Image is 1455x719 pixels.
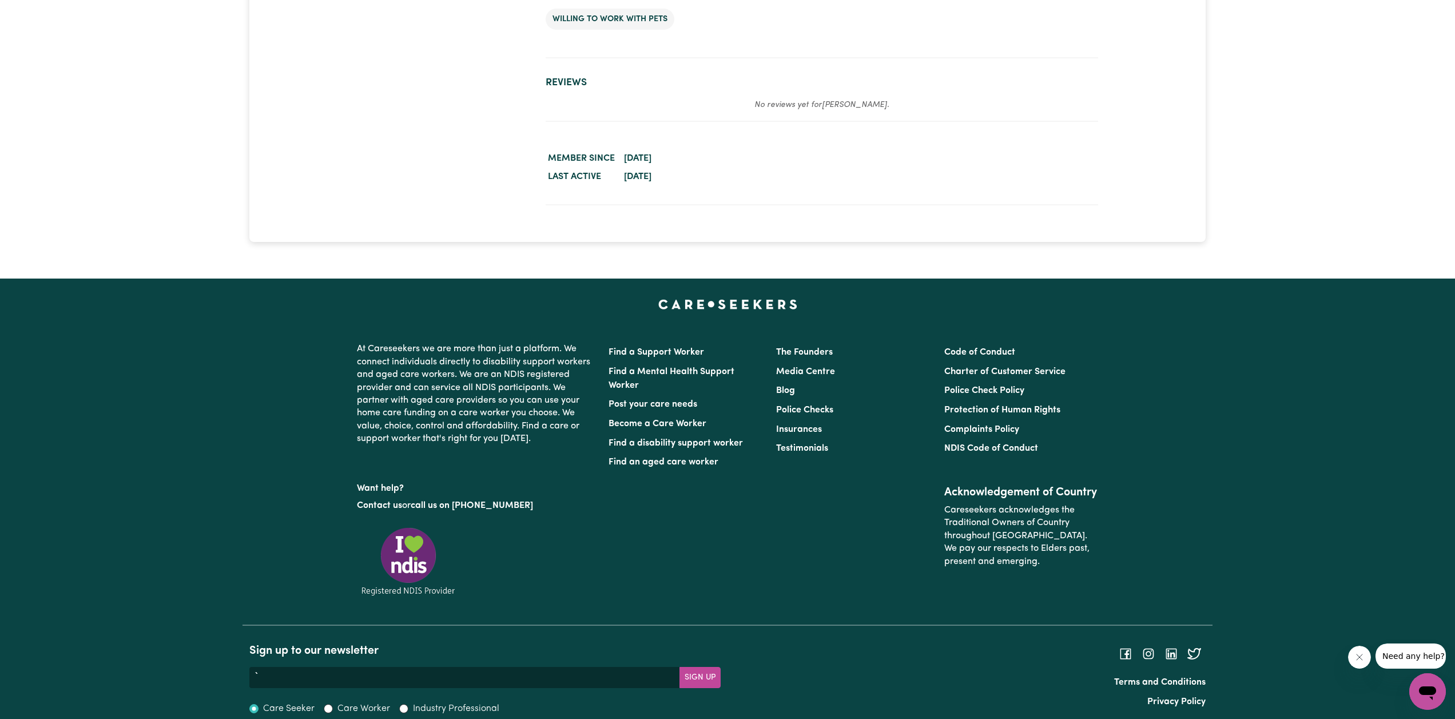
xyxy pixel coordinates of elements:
a: Find a Mental Health Support Worker [609,367,734,390]
a: Terms and Conditions [1114,678,1206,687]
iframe: Close message [1348,646,1371,669]
iframe: Button to launch messaging window [1409,673,1446,710]
a: Charter of Customer Service [944,367,1066,376]
dt: Last active [546,168,617,186]
h2: Acknowledgement of Country [944,486,1098,499]
li: Willing to work with pets [546,9,674,30]
a: Contact us [357,501,402,510]
a: Testimonials [776,444,828,453]
a: Follow Careseekers on Facebook [1119,649,1132,658]
p: At Careseekers we are more than just a platform. We connect individuals directly to disability su... [357,338,595,450]
a: Find a disability support worker [609,439,743,448]
a: Insurances [776,425,822,434]
a: Become a Care Worker [609,419,706,428]
a: Police Checks [776,406,833,415]
time: [DATE] [624,154,651,163]
a: The Founders [776,348,833,357]
dt: Member since [546,149,617,168]
a: Blog [776,386,795,395]
h2: Reviews [546,77,1098,89]
label: Industry Professional [413,702,499,716]
a: Careseekers home page [658,299,797,308]
a: Follow Careseekers on LinkedIn [1164,649,1178,658]
h2: Sign up to our newsletter [249,644,721,658]
iframe: Message from company [1376,643,1446,669]
a: Find a Support Worker [609,348,704,357]
label: Care Seeker [263,702,315,716]
a: Code of Conduct [944,348,1015,357]
a: Find an aged care worker [609,458,718,467]
a: Privacy Policy [1147,697,1206,706]
time: [DATE] [624,172,651,181]
p: or [357,495,595,517]
a: call us on [PHONE_NUMBER] [411,501,533,510]
a: Police Check Policy [944,386,1024,395]
a: Post your care needs [609,400,697,409]
p: Careseekers acknowledges the Traditional Owners of Country throughout [GEOGRAPHIC_DATA]. We pay o... [944,499,1098,573]
p: Want help? [357,478,595,495]
a: Follow Careseekers on Instagram [1142,649,1155,658]
label: Care Worker [337,702,390,716]
button: Subscribe [679,667,721,688]
a: NDIS Code of Conduct [944,444,1038,453]
a: Protection of Human Rights [944,406,1060,415]
input: Enter your email here... [249,667,680,688]
img: Registered NDIS provider [357,526,460,597]
a: Follow Careseekers on Twitter [1187,649,1201,658]
em: No reviews yet for [PERSON_NAME] . [754,101,889,109]
a: Media Centre [776,367,835,376]
a: Complaints Policy [944,425,1019,434]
